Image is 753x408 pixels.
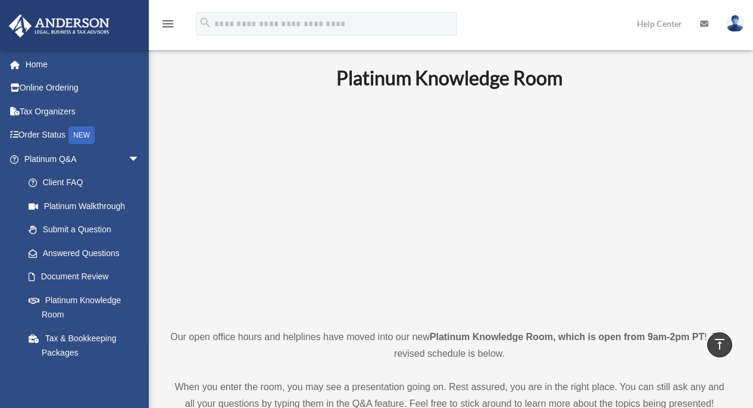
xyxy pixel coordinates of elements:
[170,329,729,362] p: Our open office hours and helplines have moved into our new ! The revised schedule is below.
[17,288,152,326] a: Platinum Knowledge Room
[8,147,158,171] a: Platinum Q&Aarrow_drop_down
[17,265,158,289] a: Document Review
[8,123,158,148] a: Order StatusNEW
[726,15,744,32] img: User Pic
[707,332,732,357] a: vertical_align_top
[8,99,158,123] a: Tax Organizers
[161,17,175,31] i: menu
[271,105,628,307] iframe: 231110_Toby_KnowledgeRoom
[17,218,158,242] a: Submit a Question
[17,171,158,195] a: Client FAQ
[17,326,158,365] a: Tax & Bookkeeping Packages
[713,337,727,351] i: vertical_align_top
[161,21,175,31] a: menu
[17,194,158,218] a: Platinum Walkthrough
[5,14,113,38] img: Anderson Advisors Platinum Portal
[8,52,158,76] a: Home
[128,147,152,172] span: arrow_drop_down
[17,365,158,388] a: Land Trust & Deed Forum
[68,126,95,144] div: NEW
[17,241,158,265] a: Answered Questions
[8,76,158,100] a: Online Ordering
[199,16,212,29] i: search
[430,332,704,342] strong: Platinum Knowledge Room, which is open from 9am-2pm PT
[336,66,563,89] b: Platinum Knowledge Room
